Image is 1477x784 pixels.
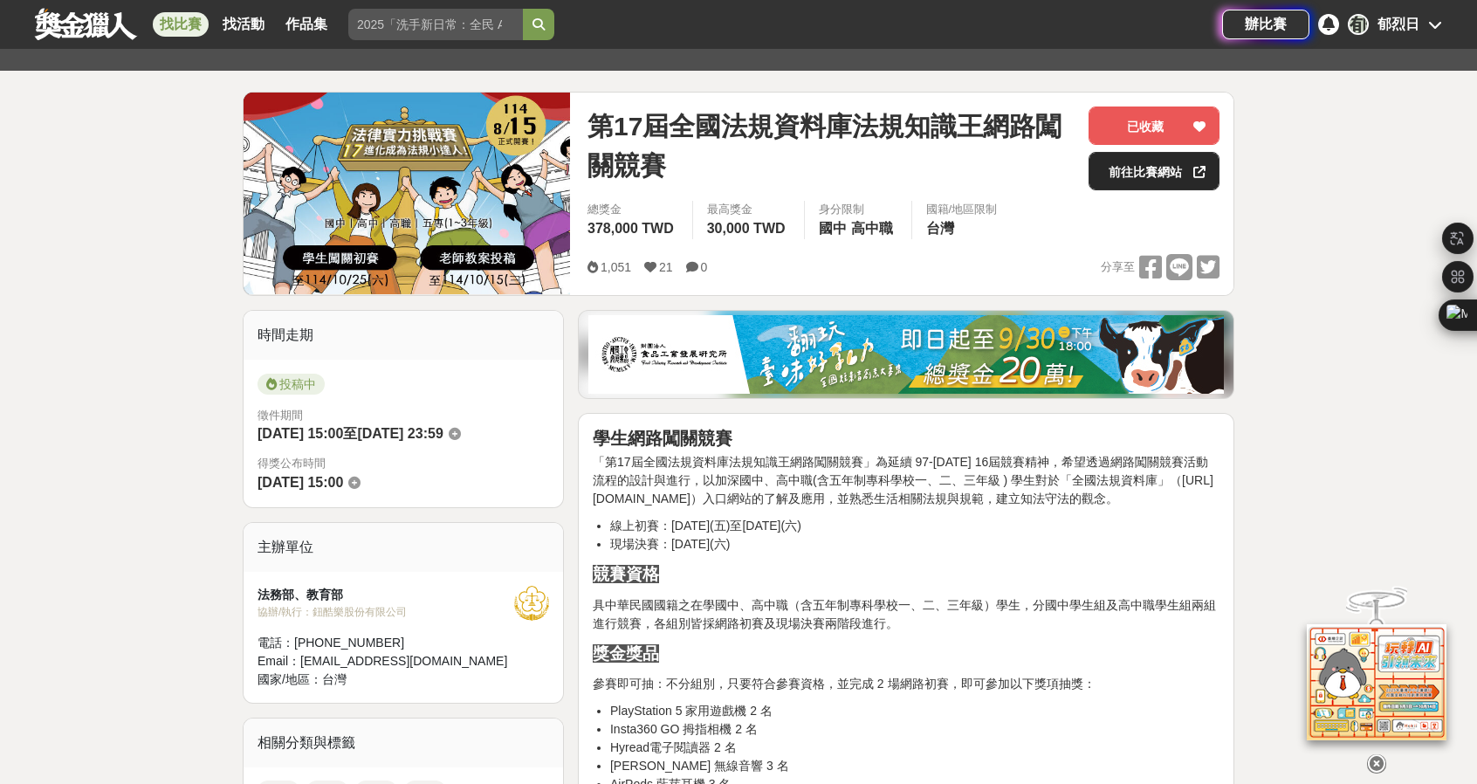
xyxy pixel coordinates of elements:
p: 具中華民國國籍之在學國中、高中職（含五年制專科學校一、二、三年級）學生，分國中學生組及高中職學生組兩組進行競賽，各組別皆採網路初賽及現場決賽兩階段進行。 [593,596,1219,633]
span: [DATE] 15:00 [258,475,343,490]
span: 至 [343,426,357,441]
div: Email： [EMAIL_ADDRESS][DOMAIN_NAME] [258,652,514,671]
span: 投稿中 [258,374,325,395]
span: 高中職 [851,221,893,236]
div: 電話： [PHONE_NUMBER] [258,634,514,652]
div: 相關分類與標籤 [244,719,563,767]
li: PlayStation 5 家用遊戲機 2 名 [610,702,1219,720]
div: 郁 [1348,14,1369,35]
span: 21 [659,260,673,274]
div: 法務部、教育部 [258,586,514,604]
span: 徵件期間 [258,409,303,422]
div: 身分限制 [819,201,897,218]
span: 1,051 [601,260,631,274]
li: 現場決賽：[DATE](六) [610,535,1219,554]
div: 郁烈日 [1377,14,1419,35]
span: 最高獎金 [707,201,790,218]
img: d2146d9a-e6f6-4337-9592-8cefde37ba6b.png [1307,619,1446,735]
strong: 學生網路闖關競賽 [593,429,732,448]
div: 時間走期 [244,311,563,360]
span: 國中 [819,221,847,236]
div: 國籍/地區限制 [926,201,998,218]
span: 第17屆全國法規資料庫法規知識王網路闖關競賽 [587,107,1075,185]
span: 國家/地區： [258,672,322,686]
input: 2025「洗手新日常：全民 ALL IN」洗手歌全台徵選 [348,9,523,40]
li: Hyread電子閱讀器 2 名 [610,739,1219,757]
a: 找比賽 [153,12,209,37]
div: 協辦/執行： 鈕酷樂股份有限公司 [258,604,514,620]
img: Cover Image [244,93,570,294]
span: 30,000 TWD [707,221,786,236]
p: 「第17屆全國法規資料庫法規知識王網路闖關競賽」為延續 97-[DATE] 16屆競賽精神，希望透過網路闖關競賽活動流程的設計與進行，以加深國中、高中職(含五年制專科學校一、二、三年級 ) 學生... [593,453,1219,508]
div: 主辦單位 [244,523,563,572]
span: 分享至 [1101,254,1135,280]
strong: 競賽資格 [593,565,659,583]
span: [DATE] 15:00 [258,426,343,441]
span: 得獎公布時間 [258,455,549,472]
a: 辦比賽 [1222,10,1309,39]
li: 線上初賽：[DATE](五)至[DATE](六) [610,517,1219,535]
img: 1c81a89c-c1b3-4fd6-9c6e-7d29d79abef5.jpg [588,315,1224,394]
span: [DATE] 23:59 [357,426,443,441]
li: [PERSON_NAME] 無線音響 3 名 [610,757,1219,775]
li: Insta360 GO 拇指相機 2 名 [610,720,1219,739]
span: 台灣 [322,672,347,686]
p: 參賽即可抽：不分組別，只要符合參賽資格，並完成 2 場網路初賽，即可參加以下獎項抽獎： [593,675,1219,693]
a: 前往比賽網站 [1089,152,1219,190]
strong: 獎金獎品 [593,644,659,663]
a: 找活動 [216,12,271,37]
span: 0 [701,260,708,274]
span: 台灣 [926,221,954,236]
button: 已收藏 [1089,107,1219,145]
a: 作品集 [278,12,334,37]
span: 總獎金 [587,201,678,218]
span: 378,000 TWD [587,221,674,236]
